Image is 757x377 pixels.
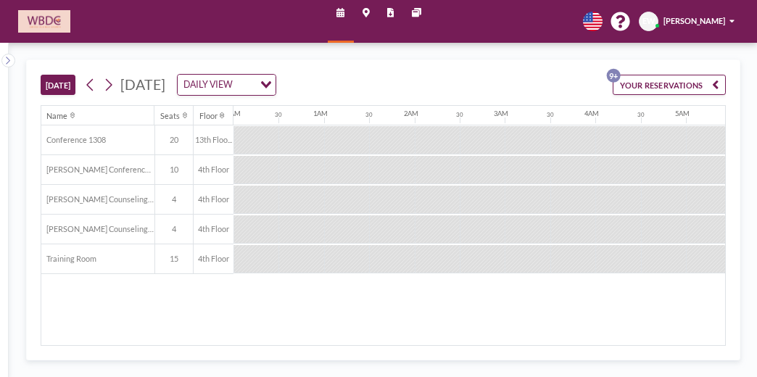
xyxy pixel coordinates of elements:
div: 2AM [404,109,418,118]
div: 30 [275,112,282,119]
span: 4th Floor [194,194,233,204]
div: Name [46,111,67,121]
div: 30 [637,112,645,119]
span: [PERSON_NAME] Counseling Room [41,194,154,204]
input: Search for option [236,78,252,93]
div: Seats [160,111,180,121]
button: [DATE] [41,75,76,94]
span: Conference 1308 [41,135,107,145]
div: 3AM [494,109,508,118]
span: 4th Floor [194,224,233,234]
div: 30 [365,112,373,119]
img: organization-logo [18,10,70,33]
div: 30 [456,112,463,119]
span: 4th Floor [194,165,233,175]
span: 20 [155,135,194,145]
span: 4 [155,224,194,234]
span: [PERSON_NAME] Counseling Room [41,224,154,234]
span: 4 [155,194,194,204]
span: [DATE] [120,76,165,93]
span: DAILY VIEW [181,78,234,93]
button: YOUR RESERVATIONS9+ [613,75,726,94]
p: 9+ [606,69,620,83]
div: Floor [199,111,218,121]
span: 4th Floor [194,254,233,264]
span: 13th Floo... [194,135,233,145]
div: 5AM [675,109,690,118]
div: 1AM [313,109,328,118]
span: [PERSON_NAME] Conference Room [41,165,154,175]
span: [PERSON_NAME] [663,16,725,25]
span: EW [642,16,655,26]
span: Training Room [41,254,97,264]
div: 4AM [584,109,599,118]
div: 30 [547,112,554,119]
div: Search for option [178,75,276,96]
span: 10 [155,165,194,175]
span: 15 [155,254,194,264]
